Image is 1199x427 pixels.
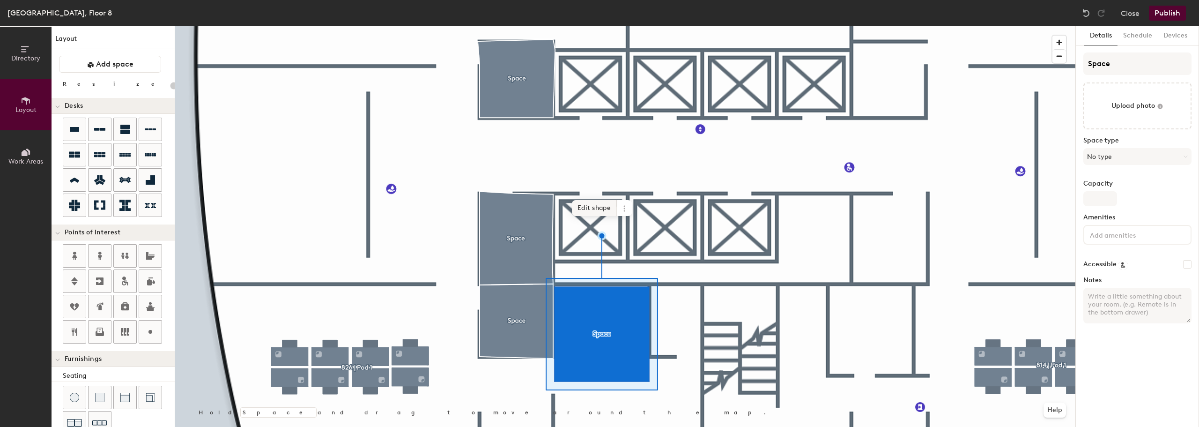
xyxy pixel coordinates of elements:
label: Capacity [1083,180,1192,187]
div: Seating [63,371,175,381]
label: Space type [1083,137,1192,144]
img: Cushion [95,393,104,402]
button: Details [1084,26,1118,45]
label: Accessible [1083,261,1117,268]
h1: Layout [52,34,175,48]
span: Desks [65,102,83,110]
button: Couch (corner) [139,386,162,409]
button: Schedule [1118,26,1158,45]
span: Work Areas [8,157,43,165]
button: Help [1044,403,1066,418]
div: Resize [63,80,166,88]
img: Couch (middle) [120,393,130,402]
label: Amenities [1083,214,1192,221]
button: Couch (middle) [113,386,137,409]
div: [GEOGRAPHIC_DATA], Floor 8 [7,7,112,19]
button: Devices [1158,26,1193,45]
img: Undo [1081,8,1091,18]
img: Stool [70,393,79,402]
button: Add space [59,56,161,73]
button: Stool [63,386,86,409]
label: Notes [1083,277,1192,284]
span: Add space [96,60,133,69]
span: Furnishings [65,355,102,363]
span: Edit shape [572,200,617,216]
button: Publish [1149,6,1186,21]
span: Directory [11,54,40,62]
button: Upload photo [1083,82,1192,129]
span: Layout [15,106,37,114]
img: Couch (corner) [146,393,155,402]
button: Cushion [88,386,111,409]
input: Add amenities [1088,229,1172,240]
img: Redo [1096,8,1106,18]
span: Points of Interest [65,229,120,236]
button: Close [1121,6,1140,21]
button: No type [1083,148,1192,165]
